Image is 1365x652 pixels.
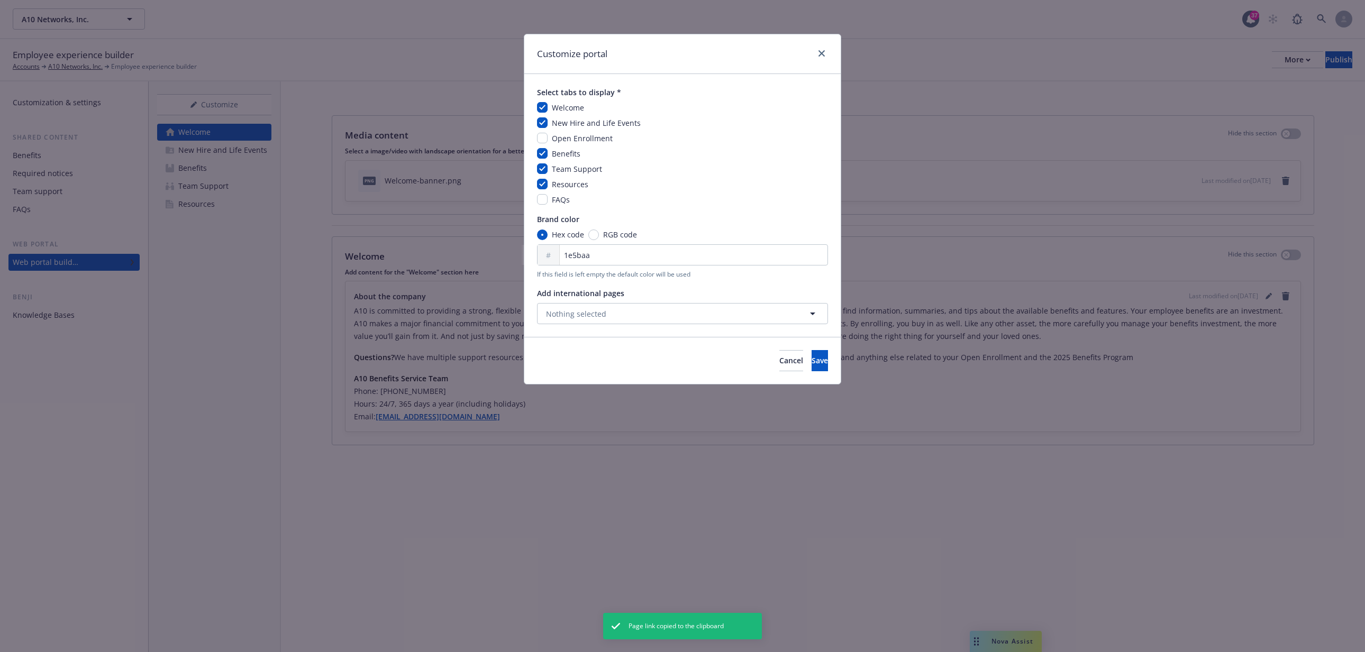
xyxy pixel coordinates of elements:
[603,229,637,240] span: RGB code
[588,229,599,240] input: RGB code
[537,303,828,324] button: Nothing selected
[537,244,828,265] input: FFFFFF
[812,355,828,365] span: Save
[812,350,828,371] button: Save
[552,133,613,143] span: Open Enrollment
[552,103,584,113] span: Welcome
[552,179,588,189] span: Resources
[779,355,803,365] span: Cancel
[537,87,828,98] span: Select tabs to display *
[815,47,828,60] a: close
[779,350,803,371] button: Cancel
[546,250,551,261] span: #
[546,308,606,319] span: Nothing selected
[537,288,828,299] span: Add international pages
[552,195,570,205] span: FAQs
[537,229,548,240] input: Hex code
[552,164,602,174] span: Team Support
[537,47,607,61] h1: Customize portal
[552,149,580,159] span: Benefits
[629,621,724,631] span: Page link copied to the clipboard
[537,214,828,225] span: Brand color
[552,229,584,240] span: Hex code
[552,118,641,128] span: New Hire and Life Events
[537,270,828,279] span: If this field is left empty the default color will be used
